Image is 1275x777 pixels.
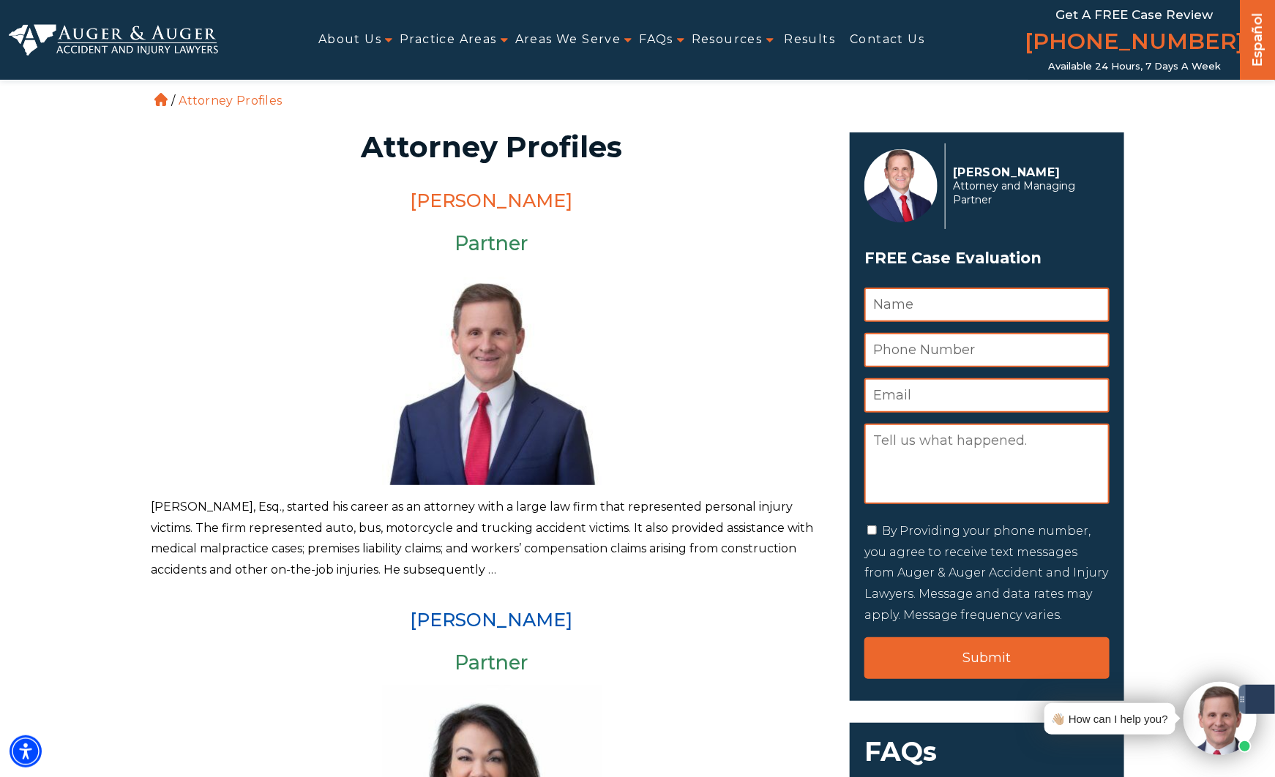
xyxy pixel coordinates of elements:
[864,244,1110,272] h3: FREE Case Evaluation
[864,637,1110,679] input: Submit
[692,23,763,56] a: Resources
[411,189,573,211] a: [PERSON_NAME]
[953,179,1102,207] span: Attorney and Managing Partner
[1184,682,1257,755] img: Intaker widget Avatar
[785,23,836,56] a: Results
[151,497,832,581] p: [PERSON_NAME], Esq., started his career as an attorney with a large law firm that represented per...
[515,23,621,56] a: Areas We Serve
[160,132,823,162] h1: Attorney Profiles
[151,652,832,674] h3: Partner
[318,23,381,56] a: About Us
[154,93,168,106] a: Home
[953,165,1102,179] p: [PERSON_NAME]
[1048,61,1221,72] span: Available 24 Hours, 7 Days a Week
[382,266,602,485] img: Herbert Auger
[9,24,218,56] img: Auger & Auger Accident and Injury Lawyers Logo
[151,233,832,255] h3: Partner
[864,149,938,222] img: Herbert Auger
[10,735,42,767] div: Accessibility Menu
[175,94,285,108] li: Attorney Profiles
[850,23,924,56] a: Contact Us
[400,23,497,56] a: Practice Areas
[411,609,573,631] a: [PERSON_NAME]
[864,378,1110,413] input: Email
[864,288,1110,322] input: Name
[639,23,673,56] a: FAQs
[864,524,1108,622] label: By Providing your phone number, you agree to receive text messages from Auger & Auger Accident an...
[864,333,1110,367] input: Phone Number
[1056,7,1214,22] span: Get a FREE Case Review
[1052,709,1168,729] div: 👋🏼 How can I help you?
[1025,26,1244,61] a: [PHONE_NUMBER]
